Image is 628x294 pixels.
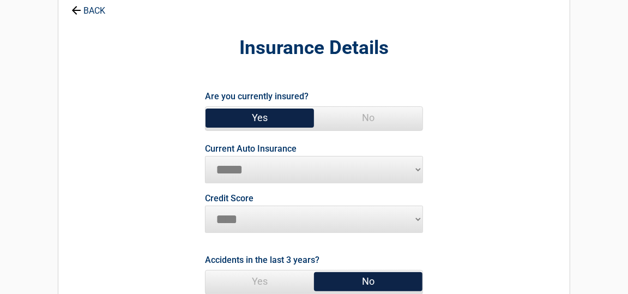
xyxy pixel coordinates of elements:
label: Credit Score [205,194,253,203]
span: Yes [206,271,314,292]
label: Current Auto Insurance [205,145,297,153]
span: No [314,271,422,292]
label: Accidents in the last 3 years? [205,253,319,267]
h2: Insurance Details [118,35,510,61]
span: No [314,107,422,129]
label: Are you currently insured? [205,89,309,104]
span: Yes [206,107,314,129]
